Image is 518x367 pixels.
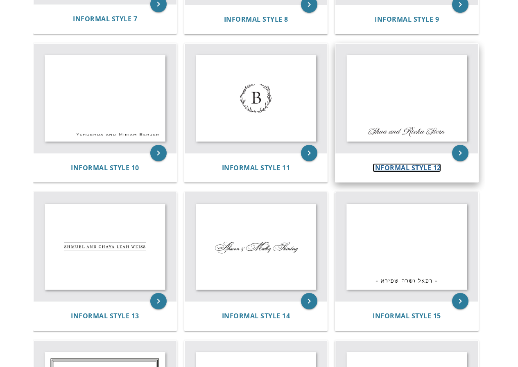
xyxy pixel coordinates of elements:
[73,14,137,23] span: Informal Style 7
[375,16,439,23] a: Informal Style 9
[373,311,441,320] span: Informal Style 15
[301,145,317,161] a: keyboard_arrow_right
[222,312,290,320] a: Informal Style 14
[452,145,468,161] a: keyboard_arrow_right
[222,311,290,320] span: Informal Style 14
[222,163,290,172] span: Informal Style 11
[335,44,478,153] img: Informal Style 12
[452,293,468,309] a: keyboard_arrow_right
[301,293,317,309] a: keyboard_arrow_right
[335,192,478,302] img: Informal Style 15
[71,312,139,320] a: Informal Style 13
[71,163,139,172] span: Informal Style 10
[185,44,328,153] img: Informal Style 11
[34,44,176,153] img: Informal Style 10
[224,16,288,23] a: Informal Style 8
[185,192,328,301] img: Informal Style 14
[373,164,441,172] a: Informal Style 12
[150,293,167,309] a: keyboard_arrow_right
[222,164,290,172] a: Informal Style 11
[71,164,139,172] a: Informal Style 10
[34,192,176,301] img: Informal Style 13
[375,15,439,24] span: Informal Style 9
[73,15,137,23] a: Informal Style 7
[224,15,288,24] span: Informal Style 8
[373,163,441,172] span: Informal Style 12
[373,312,441,320] a: Informal Style 15
[150,145,167,161] a: keyboard_arrow_right
[71,311,139,320] span: Informal Style 13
